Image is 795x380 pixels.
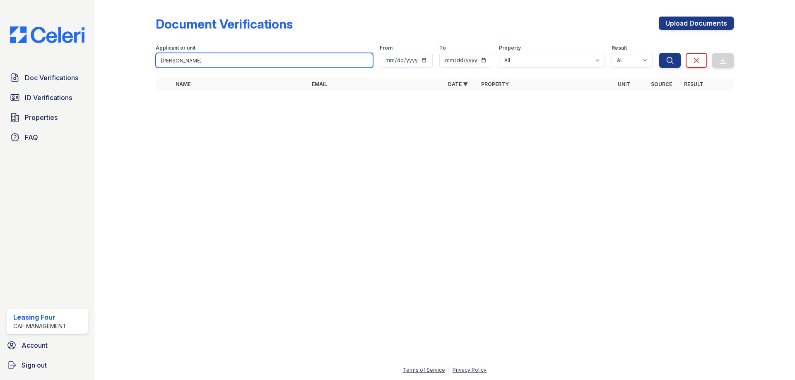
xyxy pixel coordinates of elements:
a: Result [684,81,703,87]
span: ID Verifications [25,93,72,103]
a: Email [312,81,327,87]
input: Search by name, email, or unit number [156,53,373,68]
a: Source [651,81,672,87]
div: | [448,367,450,373]
div: CAF Management [13,322,67,330]
img: CE_Logo_Blue-a8612792a0a2168367f1c8372b55b34899dd931a85d93a1a3d3e32e68fde9ad4.png [3,26,91,43]
span: Properties [25,112,58,122]
a: Account [3,337,91,354]
label: Result [612,45,627,51]
div: Document Verifications [156,17,293,31]
span: Doc Verifications [25,73,78,83]
a: Property [481,81,509,87]
a: Properties [7,109,88,126]
a: Sign out [3,357,91,373]
label: Property [499,45,521,51]
a: Privacy Policy [453,367,487,373]
a: Unit [618,81,630,87]
a: ID Verifications [7,89,88,106]
a: FAQ [7,129,88,146]
span: Account [22,340,48,350]
label: From [380,45,393,51]
span: Sign out [22,360,47,370]
label: To [439,45,446,51]
a: Terms of Service [403,367,445,373]
a: Upload Documents [659,17,734,30]
div: Leasing Four [13,312,67,322]
label: Applicant or unit [156,45,195,51]
span: FAQ [25,132,38,142]
a: Doc Verifications [7,69,88,86]
a: Name [176,81,190,87]
a: Date ▼ [448,81,468,87]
